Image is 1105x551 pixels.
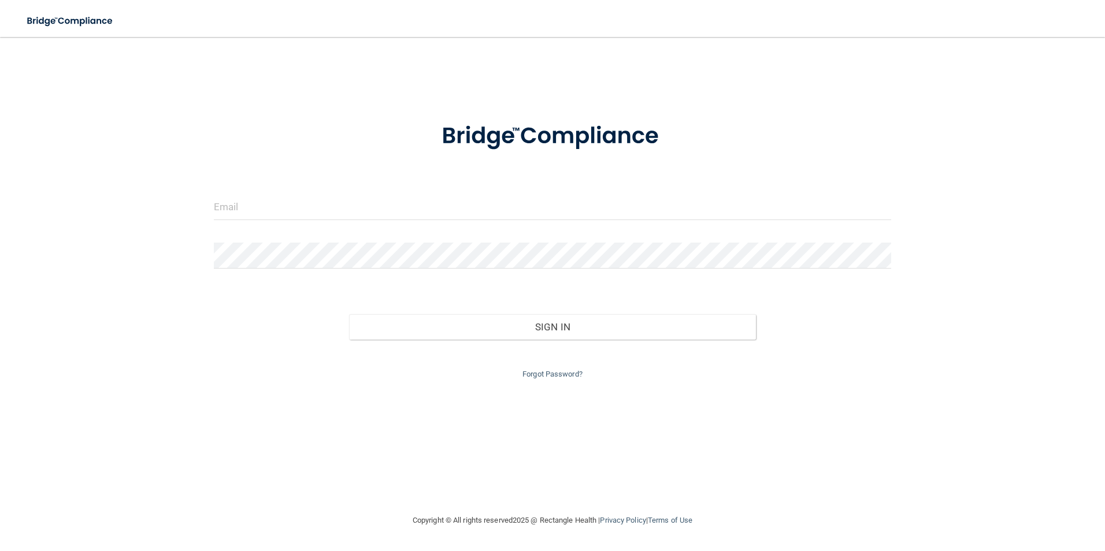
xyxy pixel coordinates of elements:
[648,516,692,524] a: Terms of Use
[342,502,763,539] div: Copyright © All rights reserved 2025 @ Rectangle Health | |
[600,516,646,524] a: Privacy Policy
[17,9,124,33] img: bridge_compliance_login_screen.278c3ca4.svg
[214,194,892,220] input: Email
[418,106,687,166] img: bridge_compliance_login_screen.278c3ca4.svg
[522,370,583,378] a: Forgot Password?
[349,314,756,340] button: Sign In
